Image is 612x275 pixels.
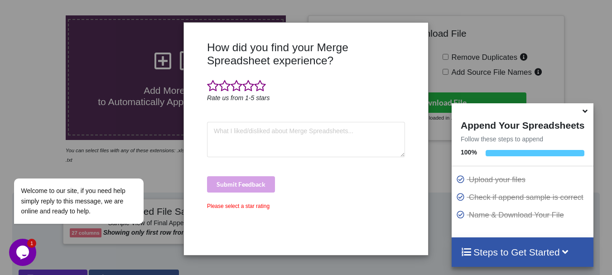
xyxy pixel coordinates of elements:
p: Check if append sample is correct [456,192,591,203]
h4: Steps to Get Started [461,246,584,258]
p: Name & Download Your File [456,209,591,221]
div: Please select a star rating [207,202,405,210]
h3: How did you find your Merge Spreadsheet experience? [207,41,405,68]
p: Upload your files [456,174,591,185]
p: Follow these steps to append [452,135,593,144]
i: Rate us from 1-5 stars [207,94,270,101]
b: 100 % [461,149,477,156]
h4: Append Your Spreadsheets [452,117,593,131]
iframe: chat widget [9,96,172,234]
iframe: chat widget [9,239,38,266]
